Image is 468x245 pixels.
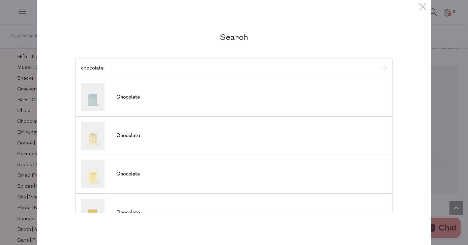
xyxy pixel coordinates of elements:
img: Chocolate [81,198,105,226]
input: Search [81,66,387,71]
img: Chocolate [81,121,105,149]
a: Chocolate [81,121,387,149]
a: Chocolate [81,198,387,226]
span: Chocolate [116,132,140,139]
img: Chocolate [81,160,105,188]
h2: Search [76,32,392,42]
span: Chocolate [116,171,140,178]
a: Chocolate [81,160,387,188]
img: Chocolate [81,83,105,111]
a: Chocolate [81,83,387,111]
span: Chocolate [116,209,140,216]
span: Chocolate [116,94,140,101]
